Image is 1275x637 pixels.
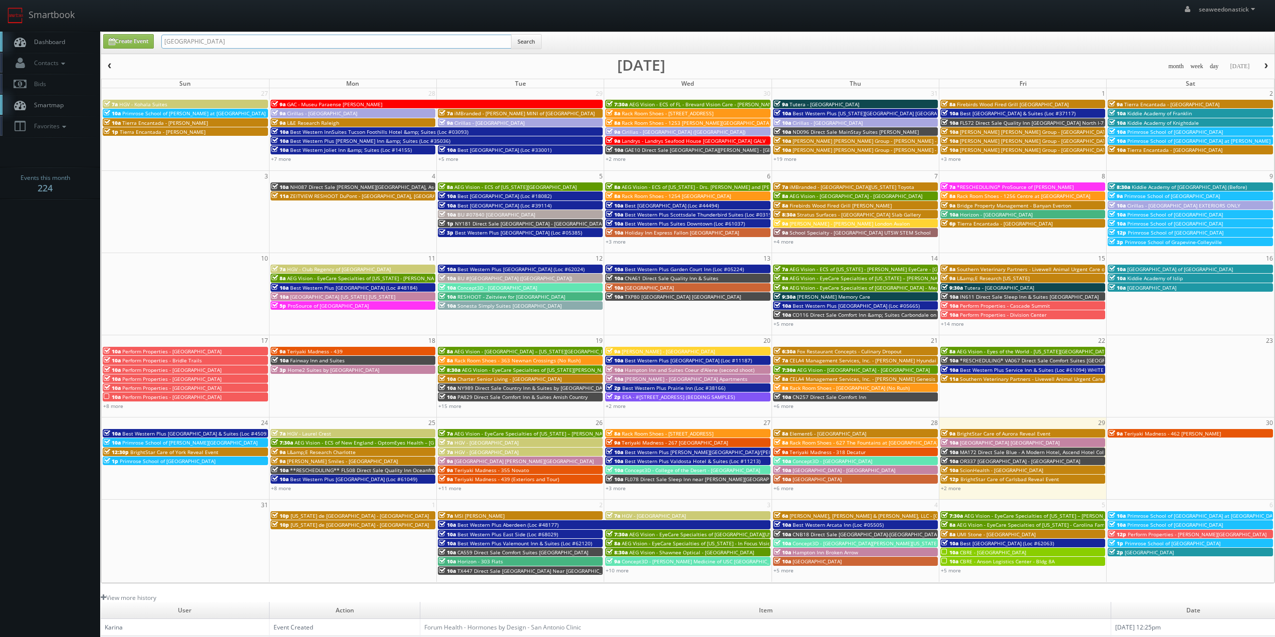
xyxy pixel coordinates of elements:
[104,348,121,355] span: 10a
[606,202,623,209] span: 10a
[606,375,623,382] span: 10a
[439,375,456,382] span: 10a
[960,357,1136,364] span: *RESCHEDULING* VA067 Direct Sale Comfort Suites [GEOGRAPHIC_DATA]
[290,146,412,153] span: Best Western Joliet Inn &amp; Suites (Loc #14155)
[797,211,921,218] span: Stratus Surfaces - [GEOGRAPHIC_DATA] Slab Gallery
[272,128,289,135] span: 10a
[606,402,626,409] a: +2 more
[1109,430,1123,437] span: 9a
[439,266,456,273] span: 10a
[104,375,121,382] span: 10a
[774,430,788,437] span: 8a
[1109,239,1123,246] span: 3p
[1109,137,1126,144] span: 10a
[774,137,791,144] span: 10a
[1127,275,1183,282] span: Kiddie Academy of Islip
[622,183,802,190] span: AEG Vision - ECS of [US_STATE] - Drs. [PERSON_NAME] and [PERSON_NAME]
[439,192,456,199] span: 10a
[103,34,154,49] a: Create Event
[625,229,739,236] span: Holiday Inn Express Fallon [GEOGRAPHIC_DATA]
[606,137,620,144] span: 9a
[122,375,221,382] span: Perform Properties - [GEOGRAPHIC_DATA]
[8,8,24,24] img: smartbook-logo.png
[606,119,620,126] span: 8a
[457,393,588,400] span: PA829 Direct Sale Comfort Inn & Suites Amish Country
[797,366,930,373] span: AEG Vision - [GEOGRAPHIC_DATA] - [GEOGRAPHIC_DATA]
[1124,101,1219,108] span: Tierra Encantada - [GEOGRAPHIC_DATA]
[272,266,286,273] span: 7a
[104,119,121,126] span: 10a
[272,293,289,300] span: 10a
[941,293,958,300] span: 10a
[104,430,121,437] span: 10a
[774,302,791,309] span: 10a
[606,393,621,400] span: 2p
[606,430,620,437] span: 8a
[272,192,289,199] span: 11a
[457,211,535,218] span: BU #07840 [GEOGRAPHIC_DATA]
[439,275,456,282] span: 10a
[625,211,776,218] span: Best Western Plus Scottsdale Thunderbird Suites (Loc #03156)
[606,101,628,108] span: 7:30a
[960,302,1050,309] span: Perform Properties - Cascade Summit
[957,101,1069,108] span: Firebirds Wood Fired Grill [GEOGRAPHIC_DATA]
[454,119,525,126] span: Cirillas - [GEOGRAPHIC_DATA]
[290,284,417,291] span: Best Western Plus [GEOGRAPHIC_DATA] (Loc #48184)
[957,275,1030,282] span: L&amp;E Research [US_STATE]
[625,275,718,282] span: CNA61 Direct Sale Quality Inn & Suites
[104,110,121,117] span: 10a
[774,101,788,108] span: 9a
[457,284,537,291] span: Concept3D - [GEOGRAPHIC_DATA]
[606,348,620,355] span: 9a
[774,146,791,153] span: 10a
[1109,183,1130,190] span: 8:30a
[622,348,715,355] span: [PERSON_NAME] - [GEOGRAPHIC_DATA]
[622,137,766,144] span: Landrys - Landrys Seafood House [GEOGRAPHIC_DATA] GALV
[960,137,1160,144] span: [PERSON_NAME] [PERSON_NAME] Group - [GEOGRAPHIC_DATA] - [STREET_ADDRESS]
[439,302,456,309] span: 10a
[793,146,983,153] span: [PERSON_NAME] [PERSON_NAME] Group - [PERSON_NAME] - [STREET_ADDRESS]
[622,192,731,199] span: Rack Room Shoes - 1254 [GEOGRAPHIC_DATA]
[122,357,202,364] span: Perform Properties - Bridle Trails
[941,366,958,373] span: 10a
[1125,239,1222,246] span: Primrose School of Grapevine-Colleyville
[793,302,920,309] span: Best Western Plus [GEOGRAPHIC_DATA] (Loc #05665)
[774,202,788,209] span: 8a
[774,284,788,291] span: 9a
[790,266,1035,273] span: AEG Vision - ECS of [US_STATE] - [PERSON_NAME] EyeCare - [GEOGRAPHIC_DATA] ([GEOGRAPHIC_DATA])
[774,192,788,199] span: 8a
[606,146,623,153] span: 10a
[272,348,286,355] span: 9a
[290,293,395,300] span: [GEOGRAPHIC_DATA] [US_STATE] [US_STATE]
[957,183,1074,190] span: *RESCHEDULING* ProSource of [PERSON_NAME]
[104,393,121,400] span: 10a
[454,430,634,437] span: AEG Vision - EyeCare Specialties of [US_STATE] – [PERSON_NAME] Eye Care
[457,146,552,153] span: Best [GEOGRAPHIC_DATA] (Loc #33001)
[790,275,984,282] span: AEG Vision - EyeCare Specialties of [US_STATE] – [PERSON_NAME] Family EyeCare
[1124,430,1221,437] span: Teriyaki Madness - 462 [PERSON_NAME]
[1109,284,1126,291] span: 10a
[793,393,866,400] span: CN257 Direct Sale Comfort Inn
[290,183,486,190] span: NH087 Direct Sale [PERSON_NAME][GEOGRAPHIC_DATA], Ascend Hotel Collection
[457,275,572,282] span: BU #[GEOGRAPHIC_DATA] ([GEOGRAPHIC_DATA])
[941,320,964,327] a: +14 more
[793,137,1044,144] span: [PERSON_NAME] [PERSON_NAME] Group - [PERSON_NAME] - 712 [PERSON_NAME] Trove [PERSON_NAME]
[606,275,623,282] span: 10a
[774,128,791,135] span: 10a
[439,110,453,117] span: 7a
[287,430,331,437] span: HGV - Laurel Crest
[606,384,621,391] span: 2p
[455,220,603,227] span: NY181 Direct Sale [GEOGRAPHIC_DATA] - [GEOGRAPHIC_DATA]
[457,302,562,309] span: Sonesta Simply Suites [GEOGRAPHIC_DATA]
[1127,137,1270,144] span: Primrose School of [GEOGRAPHIC_DATA] at [PERSON_NAME]
[629,101,777,108] span: AEG Vision - ECS of FL - Brevard Vision Care - [PERSON_NAME]
[454,110,595,117] span: iMBranded - [PERSON_NAME] MINI of [GEOGRAPHIC_DATA]
[457,293,565,300] span: RESHOOT - Zeitview for [GEOGRAPHIC_DATA]
[774,320,794,327] a: +5 more
[1109,192,1123,199] span: 9a
[790,202,892,209] span: Firebirds Wood Fired Grill [PERSON_NAME]
[287,110,357,117] span: Cirillas - [GEOGRAPHIC_DATA]
[793,110,997,117] span: Best Western Plus [US_STATE][GEOGRAPHIC_DATA] [GEOGRAPHIC_DATA] (Loc #37096)
[622,393,735,400] span: ESA - #[STREET_ADDRESS] (BEDDING SAMPLES)
[272,101,286,108] span: 9a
